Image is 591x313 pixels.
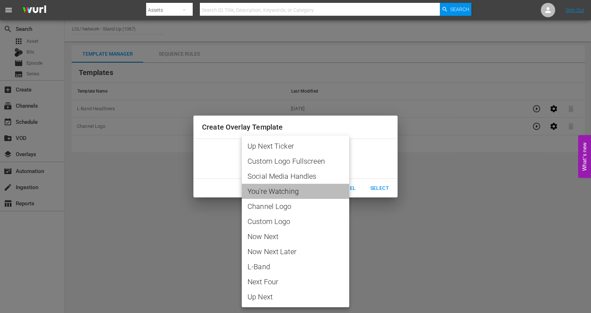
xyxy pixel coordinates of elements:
[248,276,343,287] span: Next Four
[248,261,343,272] span: L-Band
[248,216,343,227] span: Custom Logo
[248,186,343,197] span: You're Watching
[4,6,13,14] span: menu
[248,201,343,212] span: Channel Logo
[248,231,343,242] span: Now Next
[248,291,343,302] span: Up Next
[248,141,343,151] span: Up Next Ticker
[17,2,52,19] img: ans4CAIJ8jUAAAAAAAAAAAAAAAAAAAAAAAAgQb4GAAAAAAAAAAAAAAAAAAAAAAAAJMjXAAAAAAAAAAAAAAAAAAAAAAAAgAT5G...
[566,7,584,13] a: Sign Out
[248,156,343,167] span: Custom Logo Fullscreen
[578,135,591,178] button: Open Feedback Widget
[248,246,343,257] span: Now Next Later
[450,3,469,16] span: Search
[248,171,343,182] span: Social Media Handles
